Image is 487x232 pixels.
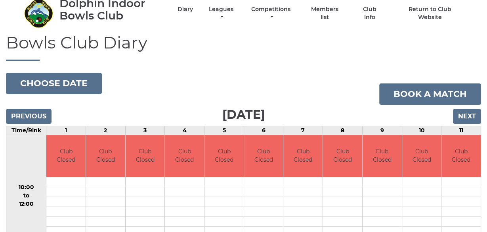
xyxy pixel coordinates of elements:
[126,135,165,177] td: Club Closed
[323,126,363,135] td: 8
[453,109,481,124] input: Next
[363,135,402,177] td: Club Closed
[6,109,52,124] input: Previous
[6,73,102,94] button: Choose date
[306,6,343,21] a: Members list
[125,126,165,135] td: 3
[244,126,283,135] td: 6
[207,6,235,21] a: Leagues
[204,126,244,135] td: 5
[165,126,204,135] td: 4
[204,135,244,177] td: Club Closed
[362,126,402,135] td: 9
[402,135,441,177] td: Club Closed
[86,135,125,177] td: Club Closed
[46,135,86,177] td: Club Closed
[86,126,126,135] td: 2
[396,6,463,21] a: Return to Club Website
[357,6,383,21] a: Club Info
[379,83,481,105] a: Book a match
[244,135,283,177] td: Club Closed
[178,6,193,13] a: Diary
[46,126,86,135] td: 1
[402,126,441,135] td: 10
[165,135,204,177] td: Club Closed
[441,135,481,177] td: Club Closed
[283,135,323,177] td: Club Closed
[6,126,46,135] td: Time/Rink
[323,135,362,177] td: Club Closed
[441,126,481,135] td: 11
[250,6,293,21] a: Competitions
[283,126,323,135] td: 7
[6,33,481,61] h1: Bowls Club Diary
